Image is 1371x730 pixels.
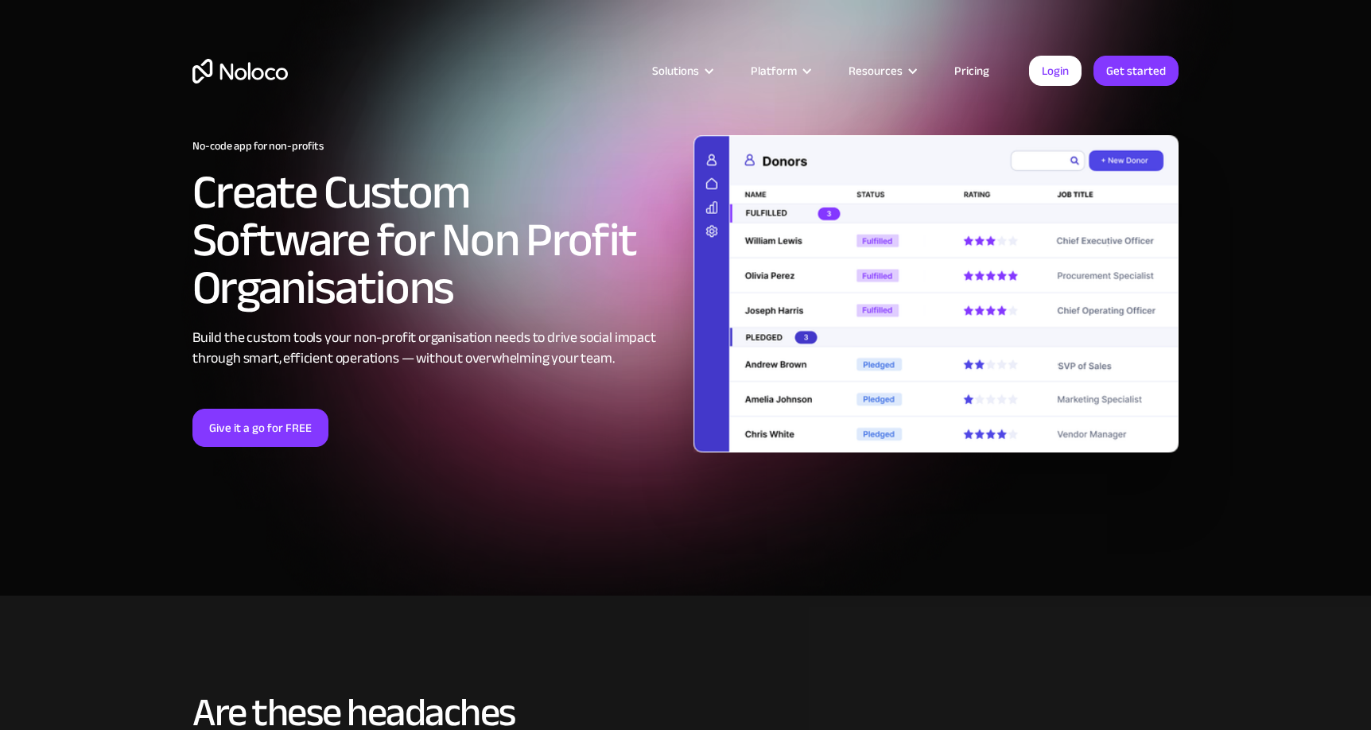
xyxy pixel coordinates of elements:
[751,60,797,81] div: Platform
[632,60,731,81] div: Solutions
[829,60,934,81] div: Resources
[192,169,678,312] h2: Create Custom Software for Non Profit Organisations
[1029,56,1082,86] a: Login
[731,60,829,81] div: Platform
[652,60,699,81] div: Solutions
[1093,56,1179,86] a: Get started
[849,60,903,81] div: Resources
[934,60,1009,81] a: Pricing
[192,409,328,447] a: Give it a go for FREE
[192,59,288,83] a: home
[192,328,678,369] div: Build the custom tools your non-profit organisation needs to drive social impact through smart, e...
